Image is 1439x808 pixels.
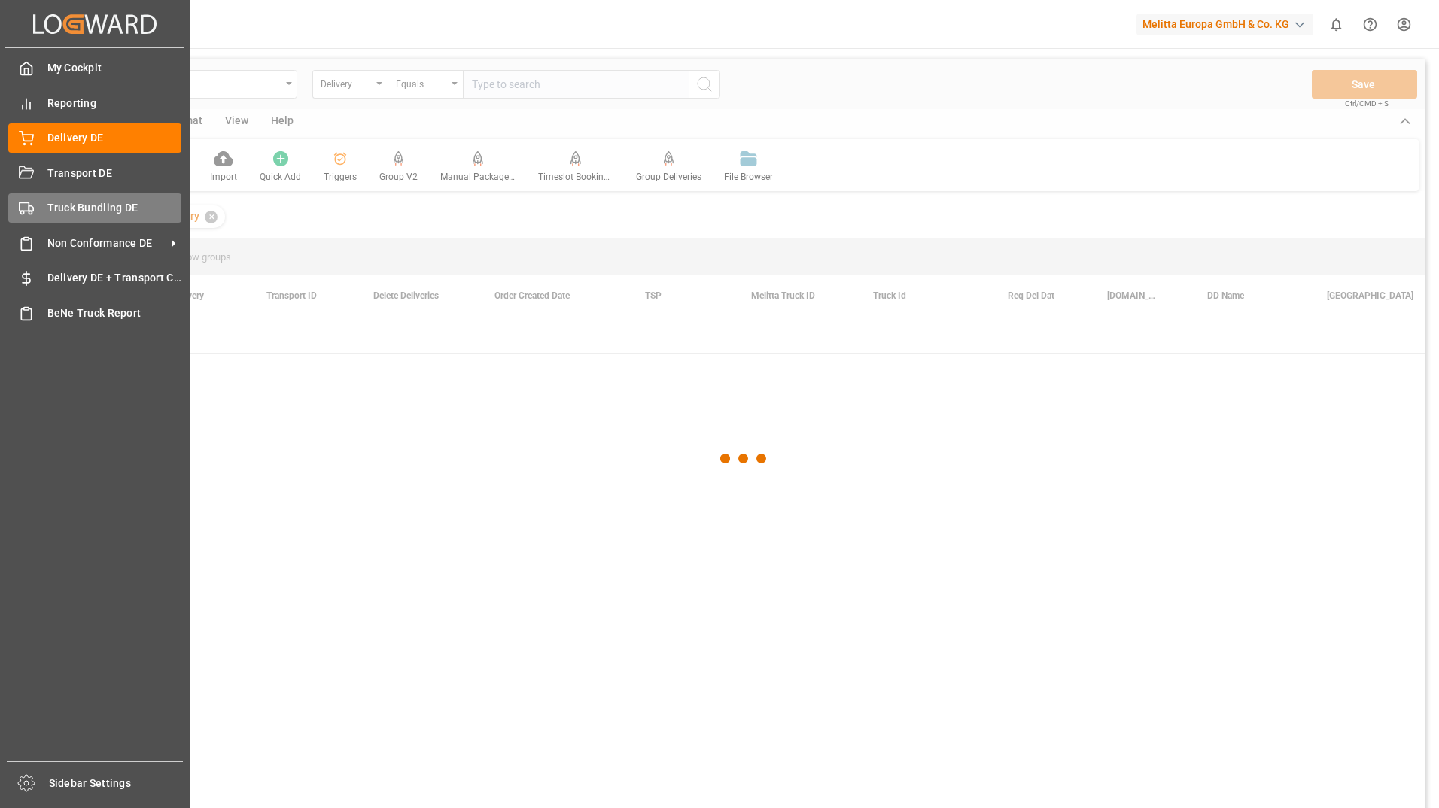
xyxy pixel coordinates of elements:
a: Transport DE [8,158,181,187]
button: Help Center [1353,8,1387,41]
a: Reporting [8,88,181,117]
span: My Cockpit [47,60,182,76]
span: Truck Bundling DE [47,200,182,216]
span: Transport DE [47,166,182,181]
a: Delivery DE + Transport Cost [8,263,181,293]
a: Truck Bundling DE [8,193,181,223]
span: Reporting [47,96,182,111]
span: Delivery DE [47,130,182,146]
span: Sidebar Settings [49,776,184,791]
a: BeNe Truck Report [8,298,181,327]
a: Delivery DE [8,123,181,153]
div: Melitta Europa GmbH & Co. KG [1136,14,1313,35]
span: BeNe Truck Report [47,305,182,321]
span: Non Conformance DE [47,235,166,251]
a: My Cockpit [8,53,181,83]
button: Melitta Europa GmbH & Co. KG [1136,10,1319,38]
button: show 0 new notifications [1319,8,1353,41]
span: Delivery DE + Transport Cost [47,270,182,286]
